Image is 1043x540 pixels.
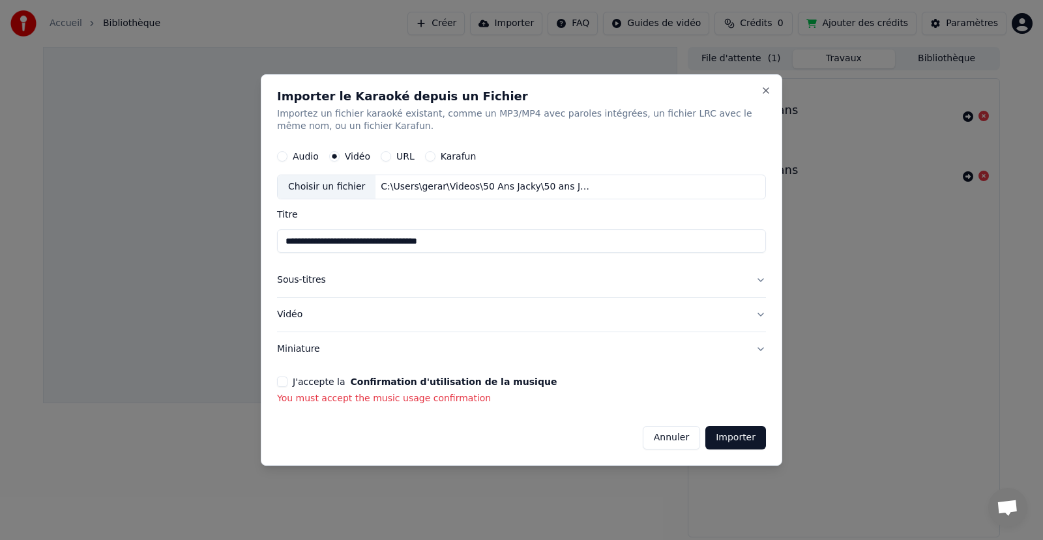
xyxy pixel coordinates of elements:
[293,377,557,386] label: J'accepte la
[441,152,477,162] label: Karafun
[293,152,319,162] label: Audio
[643,426,700,449] button: Annuler
[277,392,766,405] p: You must accept the music usage confirmation
[350,377,557,386] button: J'accepte la
[375,181,597,194] div: C:\Users\gerar\Videos\50 Ans Jacky\50 ans Jacky ‐2- Réalisée avec [PERSON_NAME].mp4
[277,298,766,332] button: Vidéo
[277,107,766,134] p: Importez un fichier karaoké existant, comme un MP3/MP4 avec paroles intégrées, un fichier LRC ave...
[345,152,370,162] label: Vidéo
[705,426,766,449] button: Importer
[277,91,766,102] h2: Importer le Karaoké depuis un Fichier
[278,176,375,199] div: Choisir un fichier
[277,210,766,220] label: Titre
[396,152,415,162] label: URL
[277,264,766,298] button: Sous-titres
[277,332,766,366] button: Miniature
